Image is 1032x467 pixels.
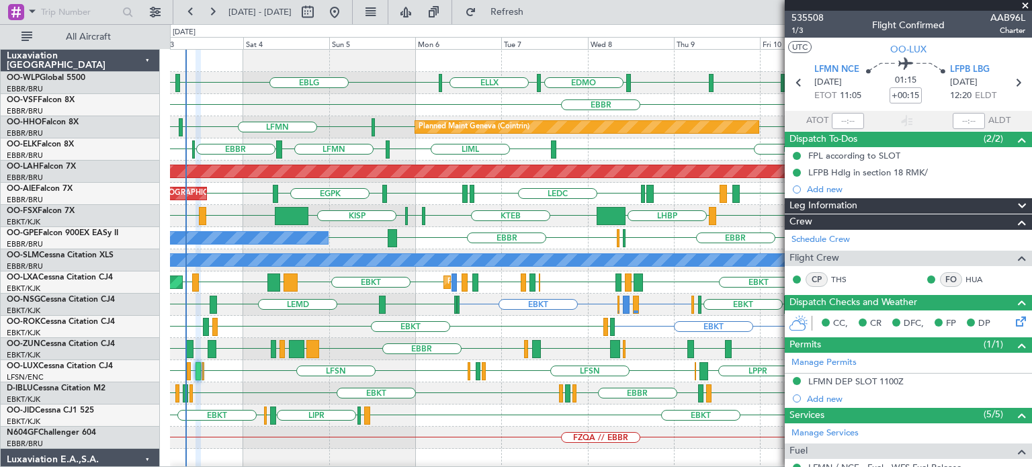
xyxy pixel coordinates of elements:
[7,384,105,392] a: D-IBLUCessna Citation M2
[808,167,928,178] div: LFPB Hdlg in section 18 RMK/
[7,229,38,237] span: OO-GPE
[7,217,40,227] a: EBKT/KJK
[946,317,956,331] span: FP
[7,84,43,94] a: EBBR/BRU
[984,407,1003,421] span: (5/5)
[789,408,824,423] span: Services
[870,317,881,331] span: CR
[7,251,39,259] span: OO-SLM
[789,337,821,353] span: Permits
[329,37,415,49] div: Sun 5
[447,272,604,292] div: Planned Maint Kortrijk-[GEOGRAPHIC_DATA]
[791,427,859,440] a: Manage Services
[789,198,857,214] span: Leg Information
[890,42,927,56] span: OO-LUX
[459,1,540,23] button: Refresh
[833,317,848,331] span: CC,
[7,318,40,326] span: OO-ROK
[228,6,292,18] span: [DATE] - [DATE]
[808,150,900,161] div: FPL according to SLOT
[7,384,33,392] span: D-IBLU
[789,132,857,147] span: Dispatch To-Dos
[173,27,196,38] div: [DATE]
[7,96,38,104] span: OO-VSF
[7,106,43,116] a: EBBR/BRU
[7,362,38,370] span: OO-LUX
[7,207,75,215] a: OO-FSXFalcon 7X
[7,74,85,82] a: OO-WLPGlobal 5500
[984,337,1003,351] span: (1/1)
[7,96,75,104] a: OO-VSFFalcon 8X
[7,328,40,338] a: EBKT/KJK
[990,11,1025,25] span: AAB96L
[7,407,94,415] a: OO-JIDCessna CJ1 525
[814,76,842,89] span: [DATE]
[7,140,74,148] a: OO-ELKFalcon 8X
[806,272,828,287] div: CP
[7,439,43,449] a: EBBR/BRU
[41,2,118,22] input: Trip Number
[157,37,243,49] div: Fri 3
[7,239,43,249] a: EBBR/BRU
[978,317,990,331] span: DP
[807,393,1025,405] div: Add new
[7,429,96,437] a: N604GFChallenger 604
[789,251,839,266] span: Flight Crew
[832,113,864,129] input: --:--
[7,407,35,415] span: OO-JID
[872,18,945,32] div: Flight Confirmed
[7,163,39,171] span: OO-LAH
[7,273,113,282] a: OO-LXACessna Citation CJ4
[7,251,114,259] a: OO-SLMCessna Citation XLS
[7,74,40,82] span: OO-WLP
[243,37,329,49] div: Sat 4
[7,273,38,282] span: OO-LXA
[7,284,40,294] a: EBKT/KJK
[990,25,1025,36] span: Charter
[7,372,44,382] a: LFSN/ENC
[760,37,846,49] div: Fri 10
[840,89,861,103] span: 11:05
[789,443,808,459] span: Fuel
[788,41,812,53] button: UTC
[950,76,978,89] span: [DATE]
[895,74,916,87] span: 01:15
[7,229,118,237] a: OO-GPEFalcon 900EX EASy II
[7,306,40,316] a: EBKT/KJK
[806,114,828,128] span: ATOT
[7,340,40,348] span: OO-ZUN
[814,63,859,77] span: LFMN NCE
[950,63,990,77] span: LFPB LBG
[7,350,40,360] a: EBKT/KJK
[965,273,996,286] a: HUA
[808,376,904,387] div: LFMN DEP SLOT 1100Z
[7,362,113,370] a: OO-LUXCessna Citation CJ4
[7,394,40,405] a: EBKT/KJK
[7,118,79,126] a: OO-HHOFalcon 8X
[7,296,40,304] span: OO-NSG
[7,128,43,138] a: EBBR/BRU
[791,233,850,247] a: Schedule Crew
[975,89,996,103] span: ELDT
[35,32,142,42] span: All Aircraft
[479,7,535,17] span: Refresh
[7,417,40,427] a: EBKT/KJK
[904,317,924,331] span: DFC,
[7,340,115,348] a: OO-ZUNCessna Citation CJ4
[940,272,962,287] div: FO
[419,117,529,137] div: Planned Maint Geneva (Cointrin)
[7,318,115,326] a: OO-ROKCessna Citation CJ4
[988,114,1010,128] span: ALDT
[791,11,824,25] span: 535508
[950,89,972,103] span: 12:20
[7,429,38,437] span: N604GF
[791,356,857,370] a: Manage Permits
[15,26,146,48] button: All Aircraft
[7,163,76,171] a: OO-LAHFalcon 7X
[7,151,43,161] a: EBBR/BRU
[415,37,501,49] div: Mon 6
[789,295,917,310] span: Dispatch Checks and Weather
[791,25,824,36] span: 1/3
[7,185,73,193] a: OO-AIEFalcon 7X
[807,183,1025,195] div: Add new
